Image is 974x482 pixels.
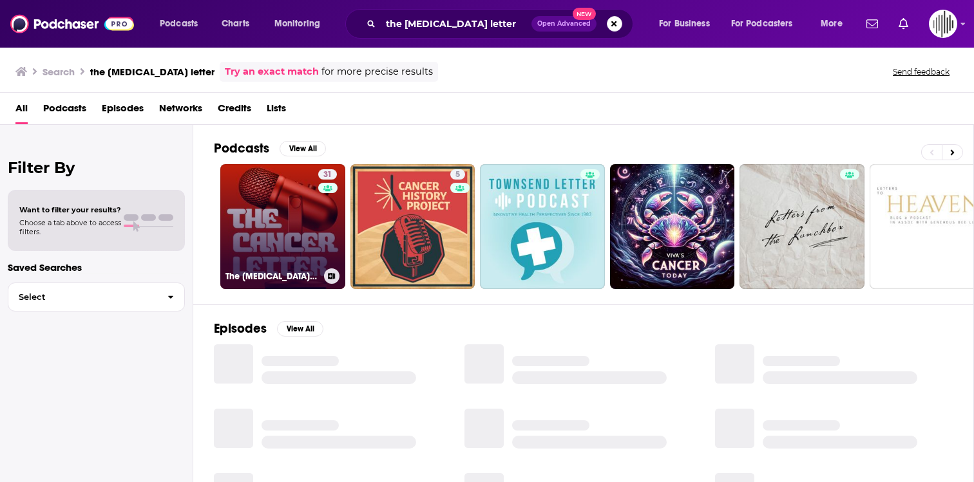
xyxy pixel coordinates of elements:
[723,14,812,34] button: open menu
[8,283,185,311] button: Select
[731,15,793,33] span: For Podcasters
[19,205,121,214] span: Want to filter your results?
[450,169,465,180] a: 5
[277,321,323,337] button: View All
[225,64,319,79] a: Try an exact match
[8,293,157,301] span: Select
[323,169,332,181] span: 31
[659,15,710,33] span: For Business
[265,14,337,34] button: open menu
[213,14,257,34] a: Charts
[220,164,345,289] a: 31The [MEDICAL_DATA] Letter
[573,8,596,20] span: New
[537,21,591,27] span: Open Advanced
[151,14,215,34] button: open menu
[889,66,953,77] button: Send feedback
[350,164,475,289] a: 5
[650,14,726,34] button: open menu
[225,271,319,282] h3: The [MEDICAL_DATA] Letter
[321,64,433,79] span: for more precise results
[214,320,267,337] h2: Episodes
[929,10,957,38] img: User Profile
[274,15,320,33] span: Monitoring
[214,140,326,156] a: PodcastsView All
[381,14,531,34] input: Search podcasts, credits, & more...
[267,98,286,124] a: Lists
[861,13,883,35] a: Show notifications dropdown
[102,98,144,124] a: Episodes
[19,218,121,236] span: Choose a tab above to access filters.
[280,141,326,156] button: View All
[821,15,843,33] span: More
[10,12,134,36] img: Podchaser - Follow, Share and Rate Podcasts
[8,261,185,273] p: Saved Searches
[8,158,185,177] h2: Filter By
[90,66,215,78] h3: the [MEDICAL_DATA] letter
[929,10,957,38] span: Logged in as gpg2
[318,169,337,180] a: 31
[455,169,460,181] span: 5
[15,98,28,124] a: All
[214,320,323,337] a: EpisodesView All
[214,140,269,156] h2: Podcasts
[159,98,202,124] a: Networks
[218,98,251,124] a: Credits
[43,98,86,124] a: Podcasts
[160,15,198,33] span: Podcasts
[43,66,75,78] h3: Search
[812,14,859,34] button: open menu
[222,15,249,33] span: Charts
[929,10,957,38] button: Show profile menu
[893,13,913,35] a: Show notifications dropdown
[531,16,597,32] button: Open AdvancedNew
[358,9,645,39] div: Search podcasts, credits, & more...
